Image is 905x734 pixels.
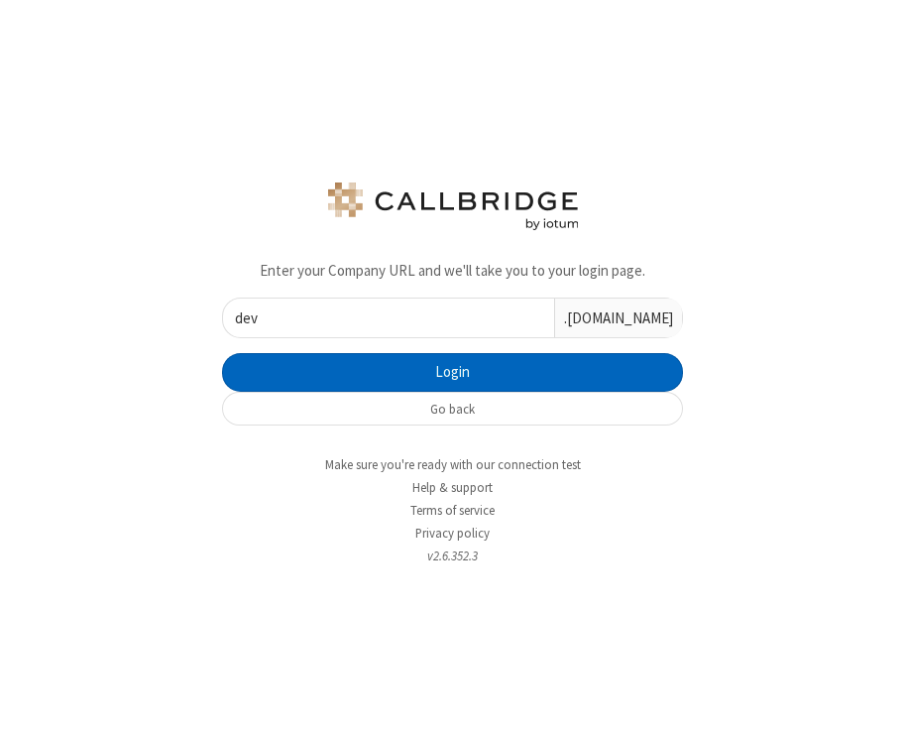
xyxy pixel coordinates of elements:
img: logo.png [324,183,582,230]
a: Help & support [412,479,493,496]
input: eg. my-company-name [223,299,554,337]
a: Make sure you're ready with our connection test [325,456,581,473]
div: .[DOMAIN_NAME] [554,299,682,337]
li: v2.6.352.3 [207,547,698,565]
button: Go back [222,392,683,426]
p: Enter your Company URL and we'll take you to your login page. [222,260,683,283]
a: Terms of service [410,502,495,519]
button: Login [222,353,683,393]
a: Privacy policy [415,525,490,542]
